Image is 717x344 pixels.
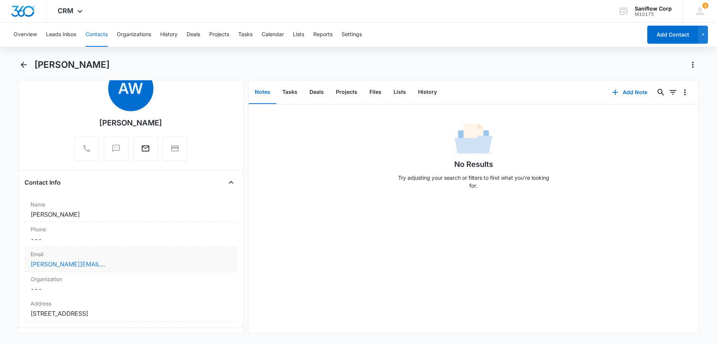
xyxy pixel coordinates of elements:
button: Projects [330,81,363,104]
button: Add Note [605,83,655,101]
button: Back [18,59,30,71]
div: Name[PERSON_NAME] [25,197,237,222]
dd: [STREET_ADDRESS] [31,309,231,318]
label: Phone [31,225,231,233]
div: [PERSON_NAME] [99,117,162,128]
img: No Data [455,121,492,159]
button: Settings [342,23,362,47]
dd: [PERSON_NAME] [31,210,231,219]
button: Search... [655,86,667,98]
h1: No Results [454,159,493,170]
div: notifications count [702,3,708,9]
p: Try adjusting your search or filters to find what you’re looking for. [394,174,553,190]
h1: [PERSON_NAME] [34,59,110,70]
label: Email [31,250,231,258]
dd: --- [31,284,231,294]
span: AW [108,66,153,111]
button: Contacts [86,23,108,47]
button: Filters [667,86,679,98]
button: Tasks [276,81,303,104]
button: Organizations [117,23,151,47]
button: Notes [249,81,276,104]
button: Reports [313,23,332,47]
span: CRM [58,7,74,15]
button: Lists [293,23,304,47]
button: Overview [14,23,37,47]
button: Calendar [262,23,284,47]
button: Add Contact [647,26,698,44]
div: account id [635,12,672,17]
div: Organization--- [25,272,237,297]
button: History [160,23,178,47]
button: Email [133,136,158,161]
button: Actions [687,59,699,71]
div: Phone--- [25,222,237,247]
button: Deals [187,23,200,47]
a: Email [133,148,158,154]
div: Email[PERSON_NAME][EMAIL_ADDRESS][DOMAIN_NAME] [25,247,237,272]
div: Address[STREET_ADDRESS] [25,297,237,321]
label: Address [31,300,231,307]
button: Overflow Menu [679,86,691,98]
dd: --- [31,235,231,244]
label: Name [31,200,231,208]
button: Leads Inbox [46,23,77,47]
button: Tasks [238,23,253,47]
button: Close [225,176,237,188]
button: Lists [388,81,412,104]
span: 1 [702,3,708,9]
div: account name [635,6,672,12]
a: [PERSON_NAME][EMAIL_ADDRESS][DOMAIN_NAME] [31,260,106,269]
label: Organization [31,275,231,283]
h4: Contact Info [25,178,61,187]
button: History [412,81,443,104]
button: Files [363,81,388,104]
button: Projects [209,23,229,47]
button: Deals [303,81,330,104]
